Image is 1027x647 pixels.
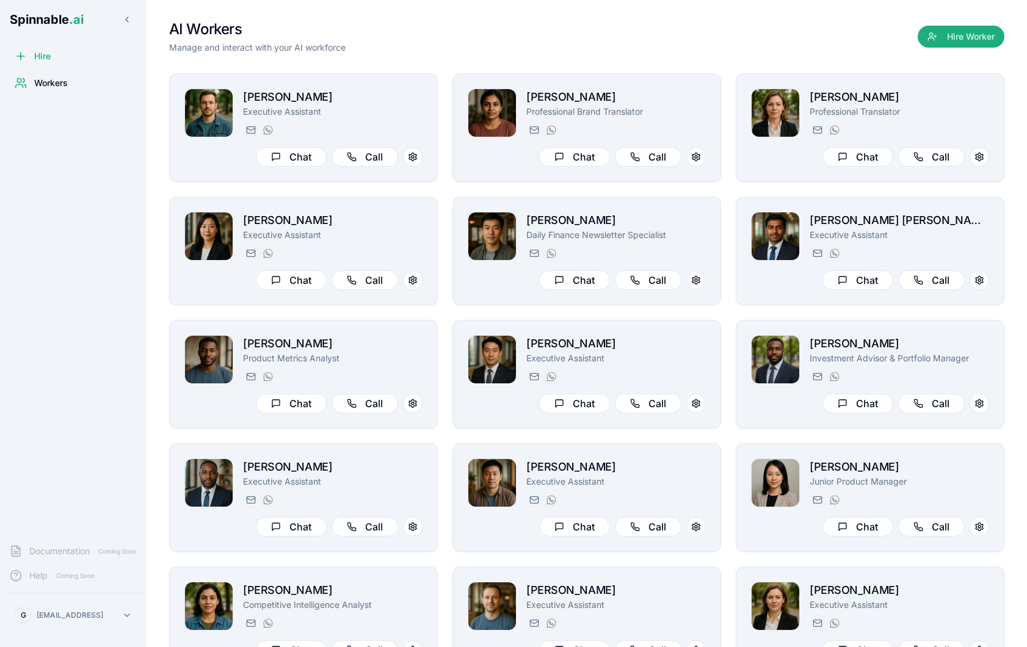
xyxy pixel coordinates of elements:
p: Competitive Intelligence Analyst [243,599,423,611]
img: Grace Salazar [185,212,233,260]
button: WhatsApp [543,616,558,631]
p: Executive Assistant [243,475,423,488]
h2: [PERSON_NAME] [243,212,423,229]
button: Call [615,394,681,413]
button: WhatsApp [543,123,558,137]
span: .ai [69,12,84,27]
button: G[EMAIL_ADDRESS] [10,603,137,627]
button: Call [332,147,398,167]
img: Justin Cho [468,336,516,383]
button: Chat [822,517,893,537]
button: Chat [256,270,327,290]
button: Call [898,394,965,413]
img: Seok-jin Tanaka [468,212,516,260]
h2: [PERSON_NAME] [526,212,706,229]
button: WhatsApp [827,616,841,631]
button: Chat [256,394,327,413]
img: Vusi Yusuf [752,336,799,383]
h2: [PERSON_NAME] [243,458,423,475]
img: Jade Moreau [752,89,799,137]
img: WhatsApp [546,248,556,258]
button: Send email to trinidad.cruz@getspinnable.ai [243,616,258,631]
h2: [PERSON_NAME] [243,582,423,599]
button: Send email to sérgio.dave@getspinnable.ai [810,246,824,261]
button: Chat [539,517,610,537]
img: WhatsApp [830,125,840,135]
p: Investment Advisor & Portfolio Manager [810,352,989,364]
button: WhatsApp [827,369,841,384]
h2: [PERSON_NAME] [526,582,706,599]
span: Documentation [29,545,90,557]
p: Product Metrics Analyst [243,352,423,364]
img: WhatsApp [263,372,273,381]
button: Send email to marcus.edwards@getspinnable.ai [243,493,258,507]
button: Send email to seok-jin.tanaka@getspinnable.ai [526,246,541,261]
button: Call [898,517,965,537]
button: Call [615,270,681,290]
p: Daily Finance Newsletter Specialist [526,229,706,241]
p: Executive Assistant [810,599,989,611]
span: Coming Soon [95,546,140,557]
button: Chat [539,147,610,167]
h2: [PERSON_NAME] [810,582,989,599]
span: G [21,610,26,620]
button: Call [332,270,398,290]
p: Executive Assistant [243,106,423,118]
button: Chat [539,270,610,290]
p: Professional Translator [810,106,989,118]
h2: [PERSON_NAME] [243,89,423,106]
p: Professional Brand Translator [526,106,706,118]
img: Marcus Edwards [185,459,233,507]
button: WhatsApp [827,246,841,261]
button: Call [615,147,681,167]
p: Executive Assistant [243,229,423,241]
img: WhatsApp [263,125,273,135]
button: Hire Worker [918,26,1004,48]
button: WhatsApp [260,493,275,507]
p: Executive Assistant [810,229,989,241]
img: Sérgio Dave [752,212,799,260]
h2: [PERSON_NAME] [810,335,989,352]
button: Send email to adam.bianchi@getspinnable.ai [243,369,258,384]
p: Junior Product Manager [810,475,989,488]
button: Call [898,147,965,167]
button: Chat [822,394,893,413]
button: Chat [822,147,893,167]
img: Jackson Ly [468,459,516,507]
img: WhatsApp [830,372,840,381]
button: Send email to shirley.huang@getspinnable.ai [810,493,824,507]
button: Send email to joão.nelson@getspinnable.ai [243,123,258,137]
h2: [PERSON_NAME] [526,335,706,352]
h2: [PERSON_NAME] [243,335,423,352]
button: Chat [539,394,610,413]
img: WhatsApp [546,495,556,505]
button: WhatsApp [827,493,841,507]
button: WhatsApp [260,123,275,137]
button: Call [332,517,398,537]
button: Send email to justin.cho@getspinnable.ai [526,369,541,384]
button: WhatsApp [543,369,558,384]
p: Manage and interact with your AI workforce [169,42,346,54]
h2: [PERSON_NAME] [810,89,989,106]
a: Hire Worker [918,32,1004,44]
img: WhatsApp [263,248,273,258]
h2: [PERSON_NAME] [526,458,706,475]
img: João Nelson [185,89,233,137]
span: Help [29,569,48,582]
button: Send email to olivia.da.silva@getspinnable.ai [526,123,541,137]
img: WhatsApp [546,125,556,135]
img: WhatsApp [263,495,273,505]
p: Executive Assistant [526,352,706,364]
button: Chat [256,517,327,537]
span: Spinnable [10,12,84,27]
img: WhatsApp [830,248,840,258]
button: Call [332,394,398,413]
button: WhatsApp [260,616,275,631]
img: Shirley Huang [752,459,799,507]
button: Send email to jade.moreau@getspinnable.ai [810,123,824,137]
h2: [PERSON_NAME] [810,458,989,475]
p: Executive Assistant [526,599,706,611]
button: Call [615,517,681,537]
button: Chat [256,147,327,167]
img: WhatsApp [830,495,840,505]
